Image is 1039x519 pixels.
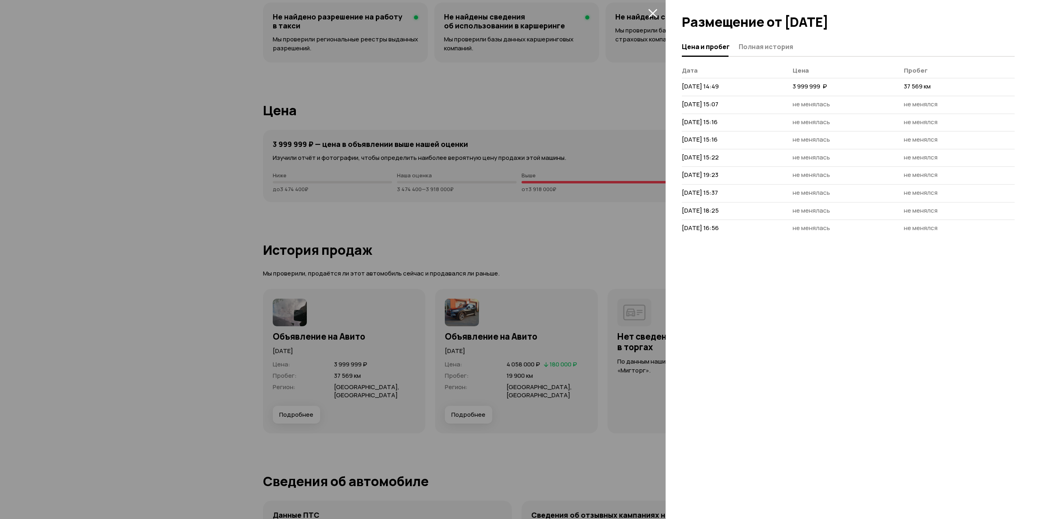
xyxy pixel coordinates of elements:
span: не менялась [793,206,830,215]
span: [DATE] 18:25 [682,206,719,215]
span: не менялась [793,135,830,144]
span: Цена [793,66,809,75]
span: Пробег [904,66,928,75]
span: не менялся [904,100,938,108]
span: не менялся [904,153,938,162]
span: не менялась [793,224,830,232]
span: [DATE] 15:16 [682,135,718,144]
span: не менялся [904,170,938,179]
span: не менялась [793,118,830,126]
span: Цена и пробег [682,43,730,51]
span: [DATE] 15:16 [682,118,718,126]
span: [DATE] 15:07 [682,100,718,108]
span: не менялась [793,100,830,108]
span: [DATE] 16:56 [682,224,719,232]
span: [DATE] 19:23 [682,170,718,179]
span: не менялся [904,206,938,215]
span: 3 999 999 ₽ [793,82,827,90]
span: не менялся [904,188,938,197]
button: закрыть [646,6,659,19]
span: не менялась [793,170,830,179]
span: [DATE] 15:22 [682,153,719,162]
span: не менялся [904,135,938,144]
span: не менялся [904,224,938,232]
span: не менялась [793,153,830,162]
span: [DATE] 15:37 [682,188,718,197]
span: Полная история [739,43,793,51]
span: [DATE] 14:49 [682,82,719,90]
span: не менялась [793,188,830,197]
span: не менялся [904,118,938,126]
span: Дата [682,66,698,75]
span: 37 569 км [904,82,931,90]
